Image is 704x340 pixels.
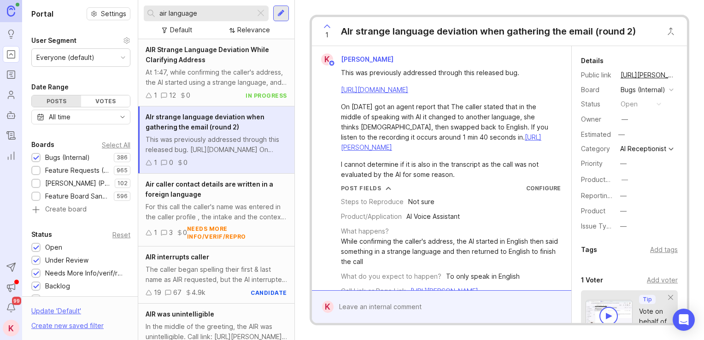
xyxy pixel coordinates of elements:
[662,22,680,41] button: Close button
[183,228,187,238] div: 0
[581,275,603,286] div: 1 Voter
[169,90,176,100] div: 12
[49,112,70,122] div: All time
[117,180,128,187] p: 102
[31,306,81,321] div: Update ' Default '
[622,175,628,185] div: —
[316,53,401,65] a: K[PERSON_NAME]
[251,289,287,297] div: candidate
[620,191,627,201] div: —
[146,67,287,88] div: At 1:47, while confirming the caller's address, the AI started using a strange language, and then...
[31,229,52,240] div: Status
[146,135,287,155] div: This was previously addressed through this released bug. [URL][DOMAIN_NAME] On [DATE] got an agen...
[169,228,173,238] div: 3
[341,25,636,38] div: AIr strange language deviation when gathering the email (round 2)
[581,207,605,215] label: Product
[146,310,214,318] span: AIR was unintelligible
[3,279,19,296] button: Announcements
[31,321,104,331] div: Create new saved filter
[581,70,613,80] div: Public link
[3,259,19,276] button: Send to Autopilot
[586,300,633,331] img: video-thumbnail-vote-d41b83416815613422e2ca741bf692cc.jpg
[328,60,335,67] img: member badge
[102,142,130,147] div: Select All
[581,192,630,199] label: Reporting Team
[45,255,88,265] div: Under Review
[341,184,381,192] div: Post Fields
[31,8,53,19] h1: Portal
[3,66,19,83] a: Roadmaps
[45,281,70,291] div: Backlog
[581,131,611,138] div: Estimated
[639,306,671,337] div: Vote on behalf of your users
[159,8,252,18] input: Search...
[81,95,130,107] div: Votes
[618,69,678,81] a: [URL][PERSON_NAME]
[616,129,628,141] div: —
[411,287,478,295] a: [URL][PERSON_NAME]
[341,184,392,192] button: Post Fields
[138,39,294,106] a: AIR Strange Language Deviation While Clarifying AddressAt 1:47, while confirming the caller's add...
[406,211,460,222] div: AI Voice Assistant
[7,6,15,16] img: Canny Home
[138,174,294,246] a: Air caller contact details are written in a foreign languageFor this call the caller's name was e...
[45,242,62,252] div: Open
[341,197,404,207] div: Steps to Reproduce
[237,25,270,35] div: Relevance
[45,178,110,188] div: [PERSON_NAME] (Public)
[146,264,287,285] div: The caller began spelling their first & last name as AIR requested, but the AI interrupted the ca...
[45,165,109,176] div: Feature Requests (Internal)
[170,25,192,35] div: Default
[581,114,613,124] div: Owner
[31,35,76,46] div: User Segment
[581,244,597,255] div: Tags
[341,211,402,222] div: Product/Application
[622,114,628,124] div: —
[154,158,157,168] div: 1
[31,82,69,93] div: Date Range
[581,144,613,154] div: Category
[446,271,520,281] div: To only speak in English
[154,90,157,100] div: 1
[581,159,603,167] label: Priority
[138,106,294,174] a: AIr strange language deviation when gathering the email (round 2)This was previously addressed th...
[3,320,19,336] button: K
[3,147,19,164] a: Reporting
[620,206,627,216] div: —
[526,185,561,192] a: Configure
[146,180,273,198] span: Air caller contact details are written in a foreign language
[146,113,264,131] span: AIr strange language deviation when gathering the email (round 2)
[341,55,393,63] span: [PERSON_NAME]
[32,95,81,107] div: Posts
[620,221,627,231] div: —
[620,158,627,169] div: —
[87,7,130,20] button: Settings
[173,287,182,298] div: 67
[341,271,441,281] div: What do you expect to happen?
[3,299,19,316] button: Notifications
[581,222,615,230] label: Issue Type
[45,152,90,163] div: Bugs (Internal)
[3,26,19,42] a: Ideas
[117,167,128,174] p: 965
[117,193,128,200] p: 596
[620,146,666,152] div: AI Receptionist
[341,226,389,236] div: What happens?
[325,30,329,40] span: 1
[321,53,333,65] div: K
[650,245,678,255] div: Add tags
[3,87,19,103] a: Users
[621,85,665,95] div: Bugs (Internal)
[187,225,287,240] div: needs more info/verif/repro
[45,191,109,201] div: Feature Board Sandbox [DATE]
[673,309,695,331] div: Open Intercom Messenger
[3,127,19,144] a: Changelog
[322,301,334,313] div: K
[117,154,128,161] p: 386
[45,268,126,278] div: Needs More Info/verif/repro
[115,113,130,121] svg: toggle icon
[647,275,678,285] div: Add voter
[3,46,19,63] a: Portal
